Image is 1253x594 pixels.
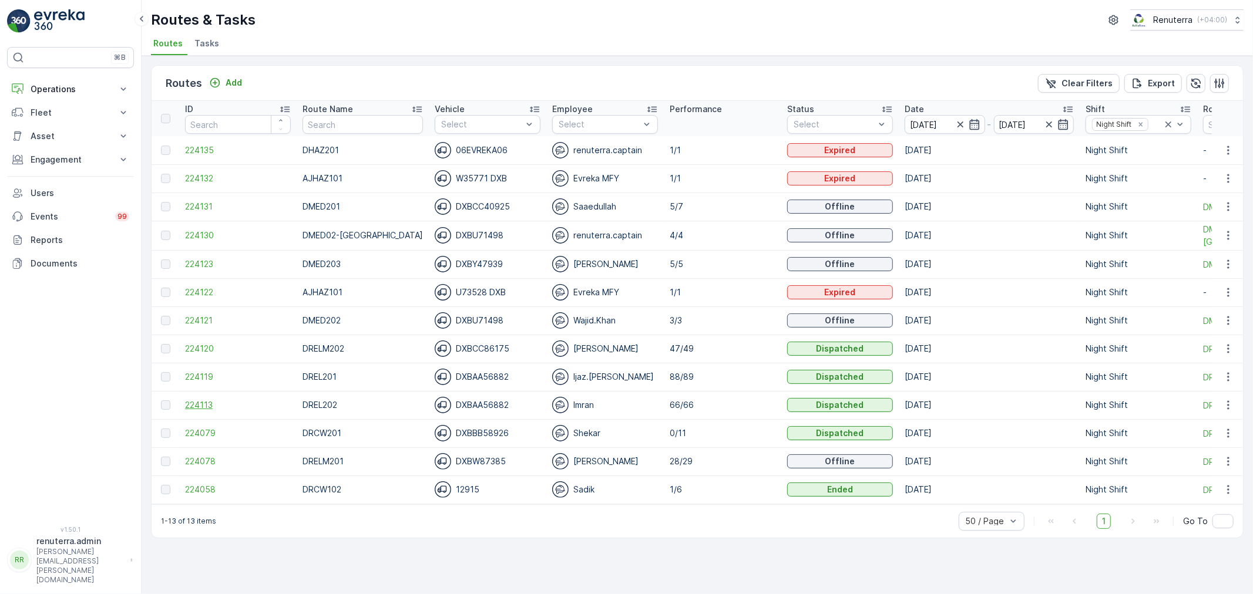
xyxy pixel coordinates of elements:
div: Imran [552,397,658,413]
div: Night Shift [1093,119,1133,130]
p: Select [794,119,875,130]
button: Offline [787,228,893,242]
div: Toggle Row Selected [161,174,170,183]
p: Night Shift [1086,371,1191,383]
p: Offline [825,258,855,270]
a: 224120 [185,343,291,355]
p: Route Plan [1203,103,1247,115]
p: AJHAZ101 [303,173,423,184]
img: svg%3e [435,227,451,244]
img: svg%3e [435,369,451,385]
p: DREL201 [303,371,423,383]
button: Ended [787,482,893,497]
p: DRCW102 [303,484,423,495]
div: [PERSON_NAME] [552,340,658,357]
p: Dispatched [817,427,864,439]
p: ⌘B [114,53,126,62]
button: Operations [7,77,134,101]
img: svg%3e [435,312,451,329]
p: Engagement [31,154,110,166]
p: 1-13 of 13 items [161,517,216,526]
div: Toggle Row Selected [161,372,170,382]
a: 224119 [185,371,291,383]
div: Saaedullah [552,198,658,215]
a: Events99 [7,205,134,228]
div: W35771 DXB [435,170,540,187]
a: 224079 [185,427,291,439]
span: 224113 [185,399,291,411]
button: Export [1124,74,1182,93]
td: [DATE] [899,447,1080,475]
p: 66/66 [670,399,775,411]
img: svg%3e [552,481,569,498]
button: RRrenuterra.admin[PERSON_NAME][EMAIL_ADDRESS][PERSON_NAME][DOMAIN_NAME] [7,535,134,585]
img: logo_light-DOdMpM7g.png [34,9,85,33]
img: svg%3e [552,284,569,301]
a: 224121 [185,315,291,326]
div: DXBCC40925 [435,198,540,215]
p: ( +04:00 ) [1197,15,1227,25]
div: Evreka MFY [552,284,658,301]
img: logo [7,9,31,33]
div: renuterra.captain [552,142,658,158]
button: Dispatched [787,370,893,384]
p: Date [905,103,924,115]
p: Night Shift [1086,315,1191,326]
button: Dispatched [787,398,893,412]
img: svg%3e [435,425,451,441]
button: Offline [787,313,893,328]
p: DRELM201 [303,455,423,467]
p: Select [441,119,522,130]
a: 224131 [185,201,291,212]
p: Reports [31,234,129,246]
input: Search [185,115,291,134]
p: Asset [31,130,110,142]
p: 28/29 [670,455,775,467]
button: Offline [787,257,893,271]
img: svg%3e [435,198,451,215]
p: Night Shift [1086,399,1191,411]
p: Status [787,103,814,115]
img: svg%3e [552,312,569,329]
div: DXBU71498 [435,227,540,244]
p: Dispatched [817,371,864,383]
p: 1/1 [670,286,775,298]
a: 224132 [185,173,291,184]
p: 88/89 [670,371,775,383]
p: Offline [825,230,855,241]
p: Expired [825,173,856,184]
a: 224135 [185,144,291,156]
p: Night Shift [1086,484,1191,495]
img: svg%3e [435,481,451,498]
a: 224078 [185,455,291,467]
p: renuterra.admin [36,535,125,547]
p: ID [185,103,193,115]
td: [DATE] [899,278,1080,306]
td: [DATE] [899,419,1080,447]
img: svg%3e [552,397,569,413]
button: Expired [787,171,893,185]
p: DRCW201 [303,427,423,439]
p: Employee [552,103,593,115]
a: 224130 [185,230,291,241]
img: svg%3e [552,198,569,215]
p: Routes [166,75,202,92]
p: 1/1 [670,173,775,184]
div: Toggle Row Selected [161,485,170,494]
a: 224058 [185,484,291,495]
p: Night Shift [1086,201,1191,212]
img: svg%3e [435,142,451,158]
div: [PERSON_NAME] [552,453,658,470]
div: Remove Night Shift [1134,120,1147,129]
input: Search [303,115,423,134]
span: Tasks [194,38,219,49]
p: DRELM202 [303,343,423,355]
button: Fleet [7,101,134,124]
div: Toggle Row Selected [161,400,170,410]
div: renuterra.captain [552,227,658,244]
